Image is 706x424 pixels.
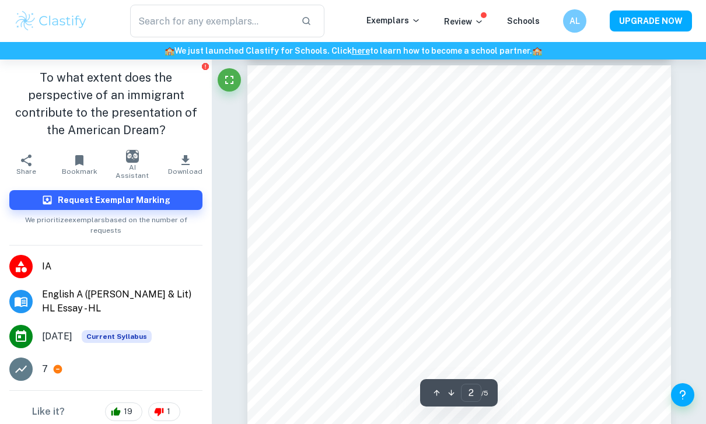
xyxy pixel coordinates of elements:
button: Fullscreen [218,68,241,92]
button: Bookmark [53,148,106,181]
a: Schools [507,16,540,26]
button: Help and Feedback [671,383,694,407]
span: IA [42,260,202,274]
button: Download [159,148,212,181]
input: Search for any exemplars... [130,5,292,37]
h6: We just launched Clastify for Schools. Click to learn how to become a school partner. [2,44,704,57]
span: / 5 [481,388,488,398]
span: 🏫 [165,46,174,55]
div: 1 [148,402,180,421]
span: Share [16,167,36,176]
h6: Like it? [32,405,65,419]
button: AI Assistant [106,148,159,181]
span: Download [168,167,202,176]
h1: To what extent does the perspective of an immigrant contribute to the presentation of the America... [9,69,202,139]
button: Request Exemplar Marking [9,190,202,210]
h6: AL [568,15,582,27]
span: Bookmark [62,167,97,176]
span: 🏫 [532,46,542,55]
p: Exemplars [366,14,421,27]
div: 19 [105,402,142,421]
span: 1 [160,406,177,418]
img: AI Assistant [126,150,139,163]
a: here [352,46,370,55]
p: Review [444,15,484,28]
button: AL [563,9,586,33]
span: [DATE] [42,330,72,344]
div: This exemplar is based on the current syllabus. Feel free to refer to it for inspiration/ideas wh... [82,330,152,343]
button: Report issue [201,62,209,71]
h6: Request Exemplar Marking [58,194,170,206]
span: 19 [117,406,139,418]
span: We prioritize exemplars based on the number of requests [9,210,202,236]
span: English A ([PERSON_NAME] & Lit) HL Essay - HL [42,288,202,316]
span: AI Assistant [113,163,152,180]
p: 7 [42,362,48,376]
span: Current Syllabus [82,330,152,343]
img: Clastify logo [14,9,88,33]
button: UPGRADE NOW [610,10,692,31]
